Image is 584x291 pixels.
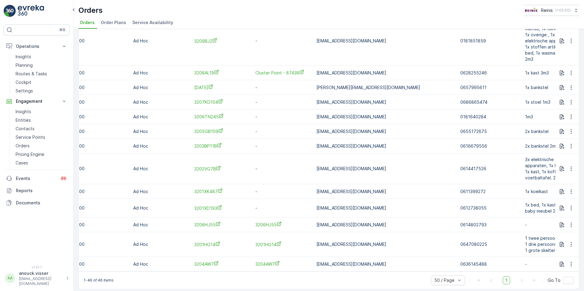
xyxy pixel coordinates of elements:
[13,78,70,87] a: Cockpit
[194,188,249,195] a: 3201XK487
[255,70,310,76] a: Cluster Point - 87438
[503,276,510,284] span: 1
[316,38,454,44] p: [EMAIL_ADDRESS][DOMAIN_NAME]
[316,189,454,195] p: [EMAIL_ADDRESS][DOMAIN_NAME]
[316,261,454,267] p: [EMAIL_ADDRESS][DOMAIN_NAME]
[16,126,35,132] p: Contacts
[133,70,188,76] p: Ad Hoc
[316,128,454,135] p: [EMAIL_ADDRESS][DOMAIN_NAME]
[255,143,310,149] p: -
[4,172,70,185] a: Events99
[16,79,31,85] p: Cockpit
[13,142,70,150] a: Orders
[255,128,310,135] p: -
[132,20,173,26] span: Service Availability
[255,241,310,248] a: 3201HG14
[194,70,249,76] span: 3208AL19
[525,99,573,105] span: 1x stoel 1m3
[460,261,515,267] p: 0636145488
[194,205,249,211] span: 3201XD193
[194,113,249,120] span: 3206TN245
[555,8,571,13] p: ( +02:00 )
[524,5,579,16] button: Reinis(+02:00)
[16,200,67,206] p: Documents
[194,221,249,228] a: 3206HJ55
[16,117,31,123] p: Entities
[316,143,454,149] p: [EMAIL_ADDRESS][DOMAIN_NAME]
[460,205,515,211] p: 0612738055
[133,189,188,195] p: Ad Hoc
[19,270,63,276] p: anouck.visser
[525,114,573,120] span: 1m3
[316,241,454,247] p: [EMAIL_ADDRESS][DOMAIN_NAME]
[133,261,188,267] p: Ad Hoc
[133,241,188,247] p: Ad Hoc
[525,189,573,195] span: 1x koelkast
[255,38,310,44] p: -
[524,7,538,14] img: Reinis-Logo-Vrijstaand_Tekengebied-1-copy2_aBO4n7j.png
[16,188,67,194] p: Reports
[4,270,70,286] button: AAanouck.visser[EMAIL_ADDRESS][DOMAIN_NAME]
[460,222,515,228] p: 0614802793
[78,5,103,15] p: Orders
[4,265,70,269] span: v 1.51.1
[525,156,573,181] span: 3x elektrische apparaten, 1x karton, 1x kast, 1x koffer, 1x voetbaltafel. 2m3
[525,222,573,228] p: -
[13,124,70,133] a: Contacts
[460,70,515,76] p: 0628255246
[525,84,573,91] span: 1x bankstel
[13,107,70,116] a: Insights
[255,221,310,228] a: 3206HJ55
[460,99,515,105] p: 0686865474
[194,84,249,91] span: [DATE]
[541,7,553,13] p: Reinis
[460,241,515,247] p: 0647080225
[133,99,188,105] p: Ad Hoc
[194,166,249,172] span: 3202VG7B
[194,38,249,44] span: 3209BJ2
[16,62,33,68] p: Planning
[16,134,45,140] p: Service Points
[19,276,63,286] p: [EMAIL_ADDRESS][DOMAIN_NAME]
[16,54,31,60] p: Insights
[194,128,249,135] a: 3205GB109
[5,273,15,283] div: AA
[316,114,454,120] p: [EMAIL_ADDRESS][DOMAIN_NAME]
[194,261,249,267] a: 3204AW7
[316,84,454,91] p: [PERSON_NAME][EMAIL_ADDRESS][DOMAIN_NAME]
[194,143,249,149] a: 3203BP11B
[525,70,573,76] span: 1x kast 3m3
[194,99,249,105] a: 3207KD104
[316,205,454,211] p: [EMAIL_ADDRESS][DOMAIN_NAME]
[59,27,65,32] p: ⌘B
[316,166,454,172] p: [EMAIL_ADDRESS][DOMAIN_NAME]
[255,114,310,120] p: -
[133,222,188,228] p: Ad Hoc
[4,185,70,197] a: Reports
[13,150,70,159] a: Pricing Engine
[4,95,70,107] button: Engagement
[16,151,44,157] p: Pricing Engine
[460,143,515,149] p: 0616679556
[525,143,573,149] span: 2x bankstel 2m3
[133,114,188,120] p: Ad Hoc
[548,277,560,283] span: Go To
[255,205,310,211] p: -
[133,38,188,44] p: Ad Hoc
[4,5,16,17] img: logo
[133,205,188,211] p: Ad Hoc
[525,261,573,267] p: -
[16,98,57,104] p: Engagement
[255,261,310,267] a: 3204AW7
[13,61,70,70] a: Planning
[460,84,515,91] p: 0657995611
[525,128,573,135] span: 2x bankstel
